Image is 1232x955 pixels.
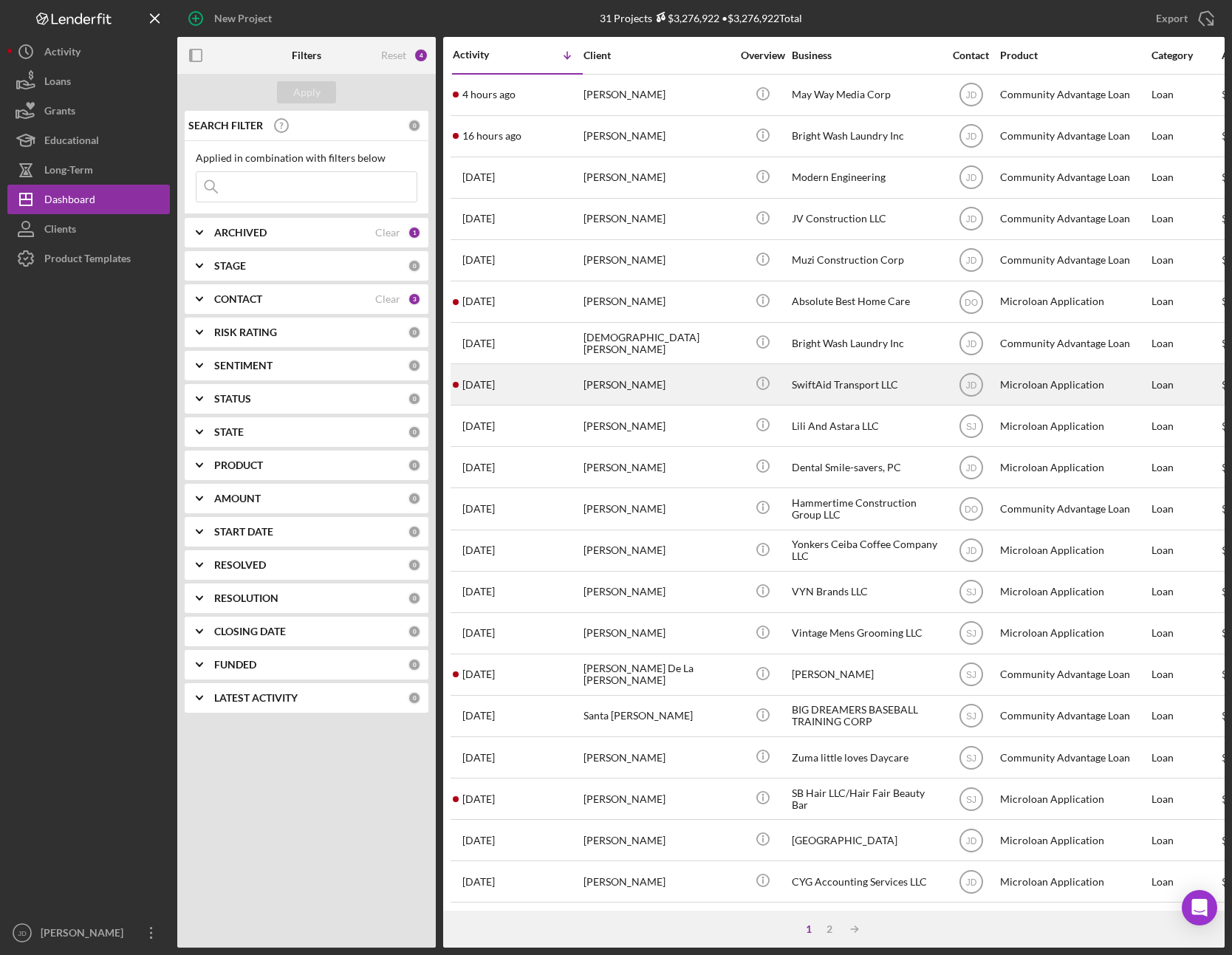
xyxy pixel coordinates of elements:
[462,586,495,598] time: 2025-08-16 21:03
[7,214,170,244] button: Clients
[408,326,421,339] div: 0
[1000,655,1148,694] div: Community Advantage Loan
[1000,862,1148,901] div: Microloan Application
[7,185,170,214] a: Dashboard
[792,738,940,777] div: Zuma little loves Daycare
[584,448,731,487] div: [PERSON_NAME]
[462,793,495,805] time: 2025-07-16 18:27
[462,835,495,846] time: 2025-07-08 17:19
[1000,75,1148,114] div: Community Advantage Loan
[584,49,731,61] div: Client
[7,918,170,948] button: JD[PERSON_NAME]
[214,293,262,305] b: CONTACT
[408,292,421,306] div: 3
[965,173,976,183] text: JD
[965,670,976,680] text: SJ
[584,365,731,404] div: [PERSON_NAME]
[965,256,976,266] text: JD
[965,546,976,556] text: JD
[1000,117,1148,156] div: Community Advantage Loan
[584,241,731,280] div: [PERSON_NAME]
[462,876,495,888] time: 2025-07-07 22:57
[7,96,170,126] a: Grants
[1151,75,1220,114] div: Loan
[1000,738,1148,777] div: Community Advantage Loan
[214,626,286,637] b: CLOSING DATE
[1151,158,1220,197] div: Loan
[1156,4,1188,33] div: Export
[214,692,298,704] b: LATEST ACTIVITY
[462,171,495,183] time: 2025-09-04 13:20
[7,155,170,185] a: Long-Term
[408,525,421,538] div: 0
[462,254,495,266] time: 2025-08-28 13:27
[584,282,731,321] div: [PERSON_NAME]
[735,49,790,61] div: Overview
[44,66,71,100] div: Loans
[792,448,940,487] div: Dental Smile-savers, PC
[1151,821,1220,860] div: Loan
[943,49,999,61] div: Contact
[462,338,495,349] time: 2025-08-26 15:45
[1151,862,1220,901] div: Loan
[1151,241,1220,280] div: Loan
[408,459,421,472] div: 0
[965,629,976,639] text: SJ
[584,324,731,363] div: [DEMOGRAPHIC_DATA][PERSON_NAME]
[792,49,940,61] div: Business
[408,658,421,671] div: 0
[1000,406,1148,445] div: Microloan Application
[7,126,170,155] button: Educational
[965,421,976,431] text: SJ
[408,359,421,372] div: 0
[1151,614,1220,653] div: Loan
[1151,49,1220,61] div: Category
[214,559,266,571] b: RESOLVED
[1151,117,1220,156] div: Loan
[584,117,731,156] div: [PERSON_NAME]
[1151,324,1220,363] div: Loan
[792,158,940,197] div: Modern Engineering
[37,918,133,951] div: [PERSON_NAME]
[584,903,731,942] div: [PERSON_NAME]
[44,126,99,159] div: Educational
[214,526,273,538] b: START DATE
[453,49,518,61] div: Activity
[462,89,516,100] time: 2025-09-08 23:11
[277,81,336,103] button: Apply
[1000,531,1148,570] div: Microloan Application
[1151,531,1220,570] div: Loan
[792,324,940,363] div: Bright Wash Laundry Inc
[584,158,731,197] div: [PERSON_NAME]
[1151,406,1220,445] div: Loan
[1151,365,1220,404] div: Loan
[408,425,421,439] div: 0
[381,49,406,61] div: Reset
[584,489,731,528] div: [PERSON_NAME]
[792,779,940,818] div: SB Hair LLC/Hair Fair Beauty Bar
[652,12,719,24] div: $3,276,922
[584,779,731,818] div: [PERSON_NAME]
[188,120,263,131] b: SEARCH FILTER
[375,227,400,239] div: Clear
[214,260,246,272] b: STAGE
[462,213,495,225] time: 2025-08-29 03:01
[293,81,321,103] div: Apply
[965,587,976,598] text: SJ
[462,130,521,142] time: 2025-09-08 10:33
[214,493,261,504] b: AMOUNT
[44,244,131,277] div: Product Templates
[7,37,170,66] a: Activity
[408,592,421,605] div: 0
[462,668,495,680] time: 2025-08-06 19:06
[1000,696,1148,736] div: Community Advantage Loan
[792,75,940,114] div: May Way Media Corp
[44,185,95,218] div: Dashboard
[1151,282,1220,321] div: Loan
[462,379,495,391] time: 2025-08-25 17:46
[414,48,428,63] div: 4
[792,821,940,860] div: [GEOGRAPHIC_DATA]
[584,696,731,736] div: Santa [PERSON_NAME]
[1000,365,1148,404] div: Microloan Application
[292,49,321,61] b: Filters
